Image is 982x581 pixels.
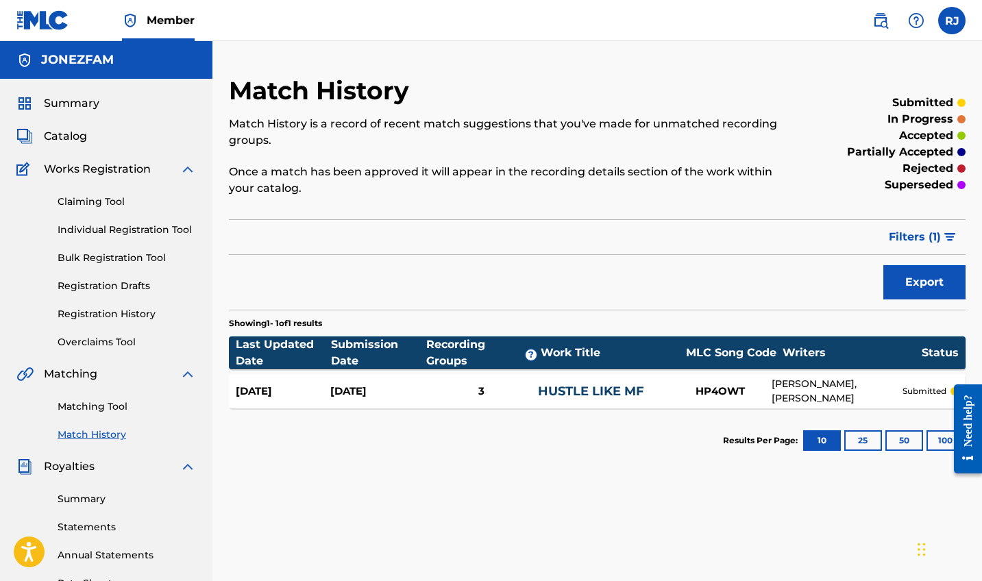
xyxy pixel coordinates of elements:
img: expand [180,161,196,177]
p: in progress [887,111,953,127]
a: Registration Drafts [58,279,196,293]
div: [DATE] [330,384,425,399]
span: Catalog [44,128,87,145]
img: Top Rightsholder [122,12,138,29]
a: Registration History [58,307,196,321]
img: Royalties [16,458,33,475]
span: Member [147,12,195,28]
p: Once a match has been approved it will appear in the recording details section of the work within... [229,164,796,197]
p: Results Per Page: [723,434,801,447]
div: MLC Song Code [680,345,783,361]
div: HP4OWT [669,384,772,399]
span: Filters ( 1 ) [889,229,941,245]
button: 25 [844,430,882,451]
p: Showing 1 - 1 of 1 results [229,317,322,330]
div: Writers [783,345,922,361]
img: Summary [16,95,33,112]
div: Drag [918,529,926,570]
p: submitted [892,95,953,111]
img: expand [180,458,196,475]
p: partially accepted [847,144,953,160]
a: HUSTLE LIKE MF [538,384,644,399]
a: Bulk Registration Tool [58,251,196,265]
p: accepted [899,127,953,144]
p: submitted [903,385,946,397]
h2: Match History [229,75,416,106]
div: User Menu [938,7,966,34]
div: Work Title [541,345,680,361]
img: help [908,12,924,29]
a: SummarySummary [16,95,99,112]
iframe: Chat Widget [913,515,982,581]
a: Claiming Tool [58,195,196,209]
button: 50 [885,430,923,451]
span: ? [526,349,537,360]
a: Public Search [867,7,894,34]
div: Recording Groups [426,336,541,369]
img: Accounts [16,52,33,69]
span: Matching [44,366,97,382]
h5: JONEZFAM [41,52,114,68]
img: search [872,12,889,29]
div: [PERSON_NAME], [PERSON_NAME] [772,377,903,406]
p: Match History is a record of recent match suggestions that you've made for unmatched recording gr... [229,116,796,149]
a: Matching Tool [58,399,196,414]
img: Works Registration [16,161,34,177]
span: Works Registration [44,161,151,177]
img: Catalog [16,128,33,145]
p: superseded [885,177,953,193]
div: Submission Date [331,336,426,369]
button: 10 [803,430,841,451]
button: Export [883,265,966,299]
button: Filters (1) [881,220,966,254]
a: CatalogCatalog [16,128,87,145]
a: Statements [58,520,196,534]
a: Annual Statements [58,548,196,563]
div: Help [903,7,930,34]
a: Match History [58,428,196,442]
div: Last Updated Date [236,336,331,369]
img: expand [180,366,196,382]
span: Summary [44,95,99,112]
img: filter [944,233,956,241]
p: rejected [903,160,953,177]
div: 3 [425,384,538,399]
span: Royalties [44,458,95,475]
div: [DATE] [236,384,330,399]
div: Status [922,345,959,361]
a: Overclaims Tool [58,335,196,349]
a: Summary [58,492,196,506]
button: 100 [926,430,964,451]
a: Individual Registration Tool [58,223,196,237]
img: Matching [16,366,34,382]
iframe: Resource Center [944,371,982,488]
img: MLC Logo [16,10,69,30]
